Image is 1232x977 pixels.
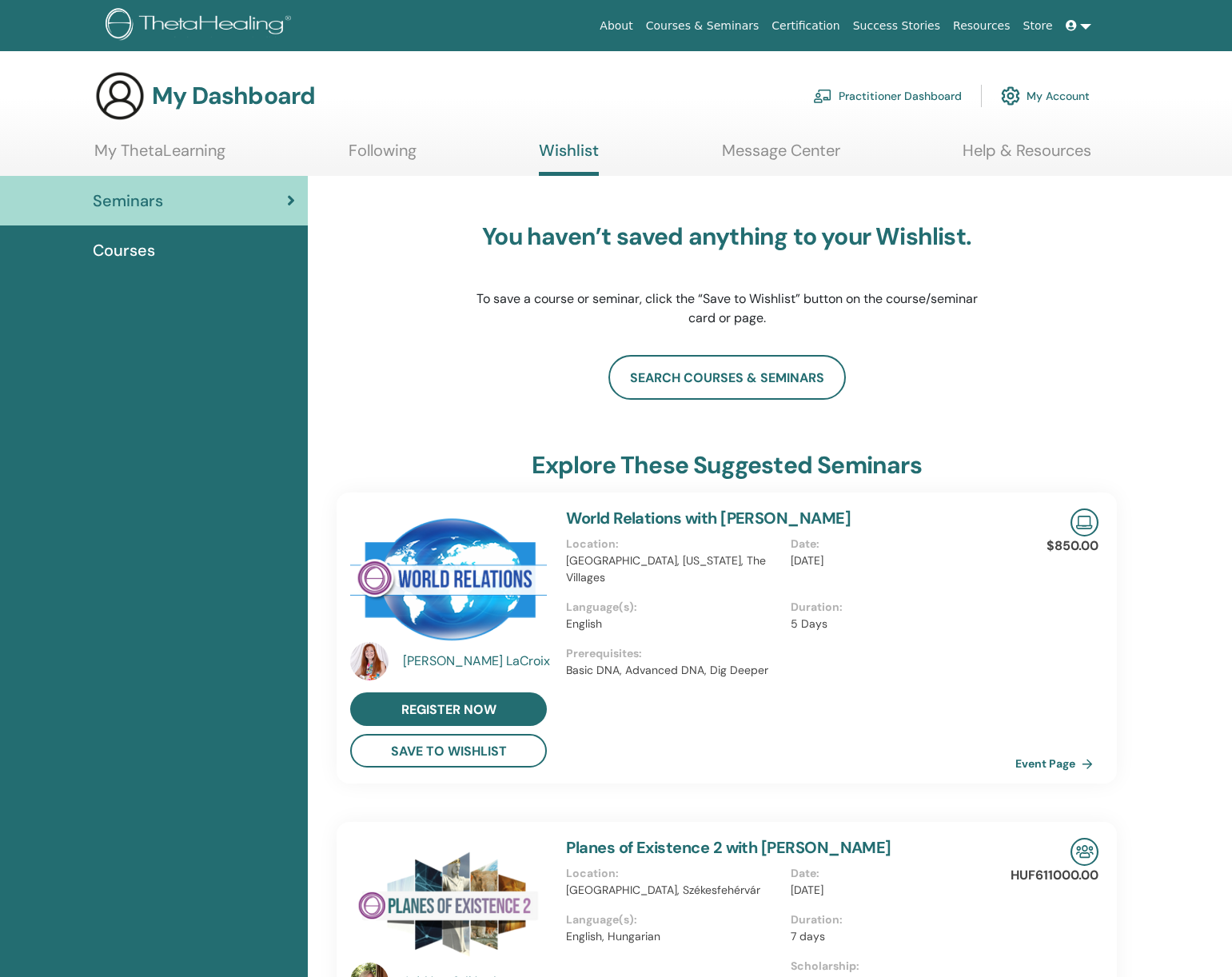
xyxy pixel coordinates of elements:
[1017,11,1059,41] a: Store
[94,70,146,122] img: generic-user-icon.jpg
[566,616,781,632] p: English
[350,838,547,967] img: Planes of Existence 2
[539,141,599,176] a: Wishlist
[349,141,417,172] a: Following
[1071,838,1098,866] img: In-Person Seminar
[813,78,962,114] a: Practitioner Dashboard
[566,882,781,899] p: [GEOGRAPHIC_DATA], Székesfehérvár
[350,692,547,726] a: register now
[791,911,1006,928] p: Duration :
[403,652,551,671] a: [PERSON_NAME] LaCroix
[1001,82,1020,110] img: cog.svg
[765,11,846,41] a: Certification
[566,645,1015,662] p: Prerequisites :
[608,355,846,400] a: search courses & seminars
[350,734,547,768] button: save to wishlist
[566,508,851,528] a: World Relations with [PERSON_NAME]
[106,8,297,44] img: logo.png
[152,82,315,110] h3: My Dashboard
[593,11,639,41] a: About
[791,928,1006,945] p: 7 days
[94,141,225,172] a: My ThetaLearning
[566,662,1015,679] p: Basic DNA, Advanced DNA, Dig Deeper
[791,552,1006,569] p: [DATE]
[566,928,781,945] p: English, Hungarian
[566,837,891,858] a: Planes of Existence 2 with [PERSON_NAME]
[791,882,1006,899] p: [DATE]
[401,701,496,718] span: register now
[813,89,832,103] img: chalkboard-teacher.svg
[847,11,947,41] a: Success Stories
[566,552,781,586] p: [GEOGRAPHIC_DATA], [US_STATE], The Villages
[1001,78,1090,114] a: My Account
[350,642,389,680] img: default.jpg
[532,451,921,480] h3: explore these suggested seminars
[963,141,1091,172] a: Help & Resources
[791,599,1006,616] p: Duration :
[475,222,979,251] h3: You haven’t saved anything to your Wishlist.
[722,141,840,172] a: Message Center
[566,911,781,928] p: Language(s) :
[947,11,1017,41] a: Resources
[791,536,1006,552] p: Date :
[1015,752,1099,776] a: Event Page
[1071,508,1098,536] img: Live Online Seminar
[791,865,1006,882] p: Date :
[1047,536,1098,556] p: $850.00
[93,238,155,262] span: Courses
[566,599,781,616] p: Language(s) :
[350,508,547,647] img: World Relations
[791,616,1006,632] p: 5 Days
[93,189,163,213] span: Seminars
[640,11,766,41] a: Courses & Seminars
[566,536,781,552] p: Location :
[475,289,979,328] p: To save a course or seminar, click the “Save to Wishlist” button on the course/seminar card or page.
[566,865,781,882] p: Location :
[1011,866,1098,885] p: HUF611000.00
[791,958,1006,975] p: Scholarship :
